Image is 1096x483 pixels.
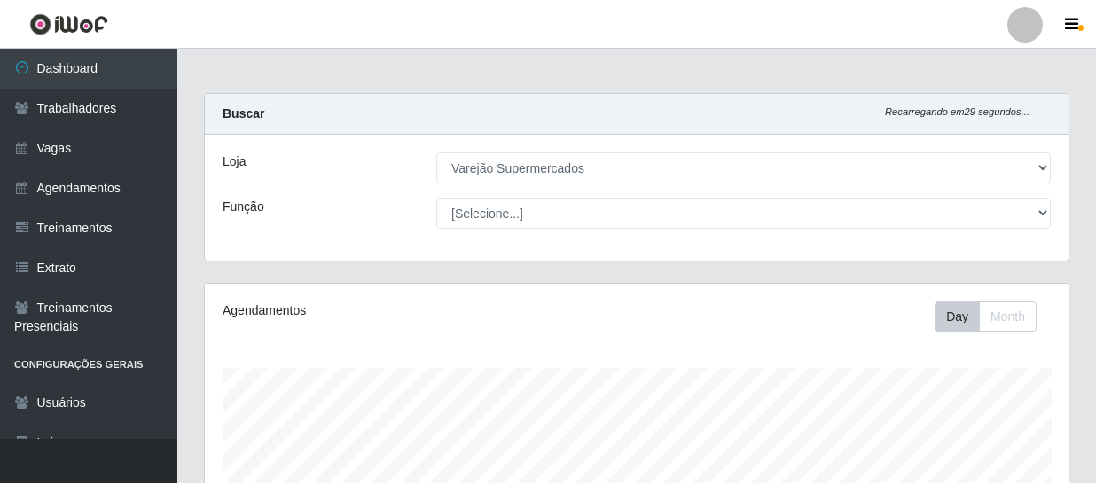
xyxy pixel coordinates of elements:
i: Recarregando em 29 segundos... [885,106,1029,117]
div: First group [935,301,1037,332]
label: Função [223,198,264,216]
button: Month [979,301,1037,332]
label: Loja [223,152,246,171]
img: CoreUI Logo [29,13,108,35]
div: Agendamentos [223,301,552,320]
button: Day [935,301,980,332]
div: Toolbar with button groups [935,301,1051,332]
strong: Buscar [223,106,264,121]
